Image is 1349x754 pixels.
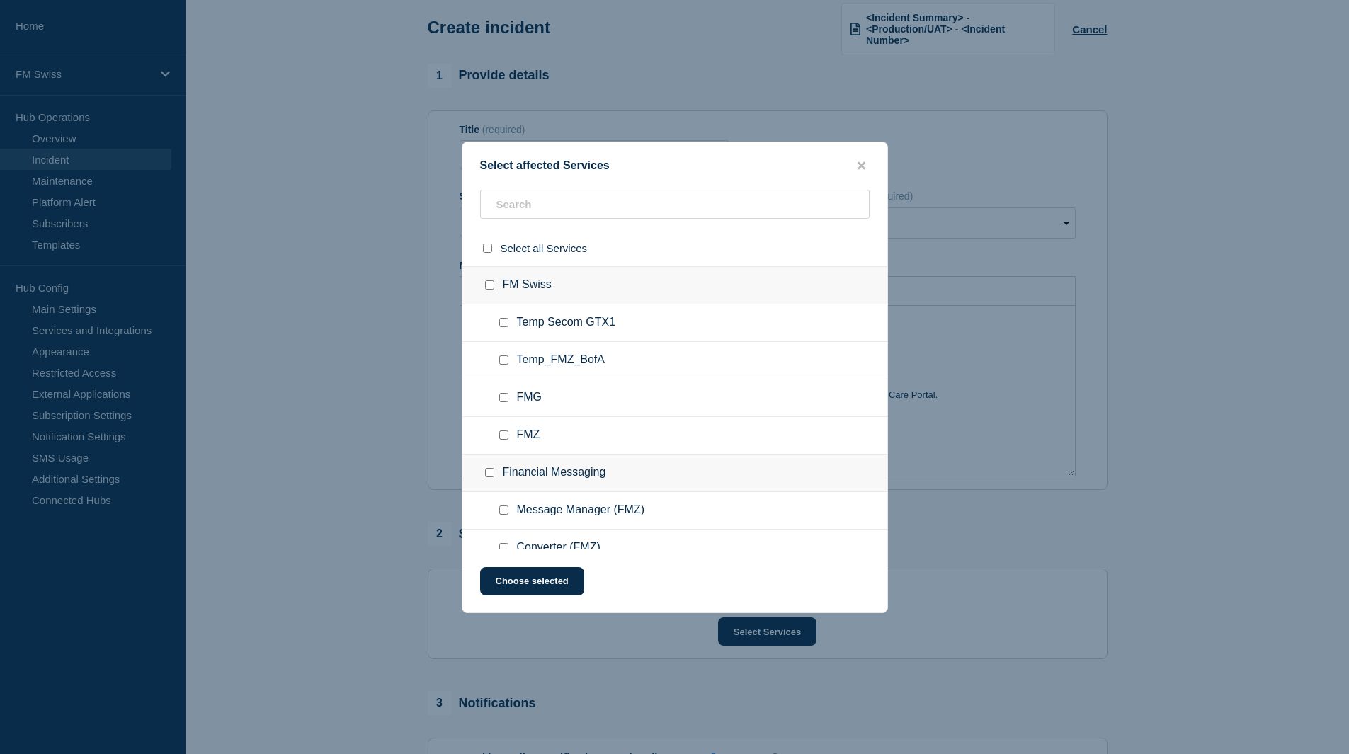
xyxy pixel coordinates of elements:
input: Temp_FMZ_BofA checkbox [499,355,508,365]
button: Choose selected [480,567,584,595]
button: close button [853,159,870,173]
span: Converter (FMZ) [517,541,600,555]
input: Financial Messaging checkbox [485,468,494,477]
input: select all checkbox [483,244,492,253]
div: Financial Messaging [462,455,887,492]
span: FMZ [517,428,540,442]
input: FMG checkbox [499,393,508,402]
span: FMG [517,391,542,405]
input: Converter (FMZ) checkbox [499,543,508,552]
span: Select all Services [501,242,588,254]
input: FMZ checkbox [499,430,508,440]
input: Message Manager (FMZ) checkbox [499,505,508,515]
input: FM Swiss checkbox [485,280,494,290]
input: Temp Secom GTX1 checkbox [499,318,508,327]
input: Search [480,190,870,219]
span: Message Manager (FMZ) [517,503,645,518]
span: Temp Secom GTX1 [517,316,616,330]
div: Select affected Services [462,159,887,173]
div: FM Swiss [462,266,887,304]
span: Temp_FMZ_BofA [517,353,605,367]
